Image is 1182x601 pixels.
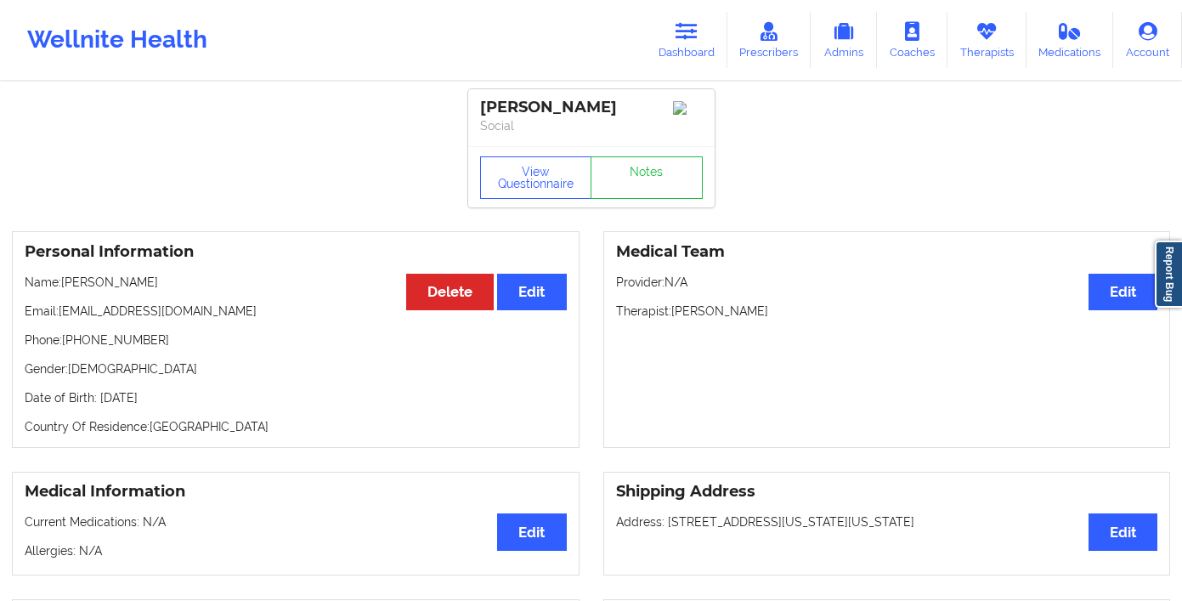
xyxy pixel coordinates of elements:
[727,12,812,68] a: Prescribers
[480,98,703,117] div: [PERSON_NAME]
[1089,513,1157,550] button: Edit
[1113,12,1182,68] a: Account
[25,513,567,530] p: Current Medications: N/A
[25,360,567,377] p: Gender: [DEMOGRAPHIC_DATA]
[646,12,727,68] a: Dashboard
[591,156,703,199] a: Notes
[947,12,1026,68] a: Therapists
[25,542,567,559] p: Allergies: N/A
[497,513,566,550] button: Edit
[25,332,567,349] p: Phone: [PHONE_NUMBER]
[25,242,567,262] h3: Personal Information
[480,117,703,134] p: Social
[877,12,947,68] a: Coaches
[616,274,1158,291] p: Provider: N/A
[406,274,494,310] button: Delete
[811,12,877,68] a: Admins
[1089,274,1157,310] button: Edit
[25,274,567,291] p: Name: [PERSON_NAME]
[673,101,703,115] img: Image%2Fplaceholer-image.png
[616,482,1158,502] h3: Shipping Address
[616,303,1158,320] p: Therapist: [PERSON_NAME]
[497,274,566,310] button: Edit
[25,482,567,502] h3: Medical Information
[1026,12,1114,68] a: Medications
[1155,241,1182,308] a: Report Bug
[25,303,567,320] p: Email: [EMAIL_ADDRESS][DOMAIN_NAME]
[616,242,1158,262] h3: Medical Team
[480,156,592,199] button: View Questionnaire
[25,389,567,406] p: Date of Birth: [DATE]
[616,513,1158,530] p: Address: [STREET_ADDRESS][US_STATE][US_STATE]
[25,418,567,435] p: Country Of Residence: [GEOGRAPHIC_DATA]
